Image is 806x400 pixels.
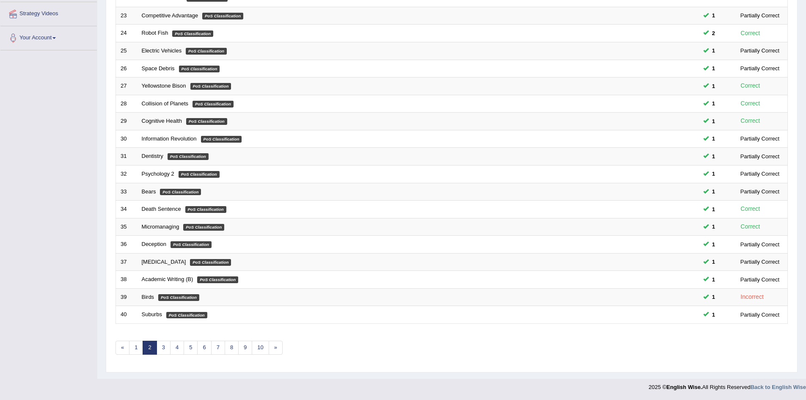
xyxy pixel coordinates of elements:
[737,152,783,161] div: Partially Correct
[201,136,242,143] em: PoS Classification
[709,222,718,231] span: You can still take this question
[190,83,231,90] em: PoS Classification
[142,135,197,142] a: Information Revolution
[142,206,181,212] a: Death Sentence
[142,83,186,89] a: Yellowstone Bison
[737,28,764,38] div: Correct
[116,60,137,77] td: 26
[142,188,156,195] a: Bears
[709,64,718,73] span: You can still take this question
[709,240,718,249] span: You can still take this question
[709,169,718,178] span: You can still take this question
[172,30,213,37] em: PoS Classification
[709,292,718,301] span: You can still take this question
[197,341,211,355] a: 6
[183,224,224,231] em: PoS Classification
[709,187,718,196] span: You can still take this question
[0,2,97,23] a: Strategy Videos
[116,201,137,218] td: 34
[709,205,718,214] span: You can still take this question
[186,118,227,125] em: PoS Classification
[737,134,783,143] div: Partially Correct
[269,341,283,355] a: »
[0,26,97,47] a: Your Account
[142,241,167,247] a: Deception
[193,101,234,108] em: PoS Classification
[116,77,137,95] td: 27
[737,116,764,126] div: Correct
[737,46,783,55] div: Partially Correct
[116,271,137,289] td: 38
[142,100,189,107] a: Collision of Planets
[116,165,137,183] td: 32
[116,306,137,324] td: 40
[737,169,783,178] div: Partially Correct
[709,99,718,108] span: You can still take this question
[116,130,137,148] td: 30
[116,341,129,355] a: «
[709,152,718,161] span: You can still take this question
[142,65,175,72] a: Space Debris
[737,187,783,196] div: Partially Correct
[709,310,718,319] span: You can still take this question
[252,341,269,355] a: 10
[116,25,137,42] td: 24
[142,259,186,265] a: [MEDICAL_DATA]
[142,118,182,124] a: Cognitive Health
[737,222,764,232] div: Correct
[142,47,182,54] a: Electric Vehicles
[129,341,143,355] a: 1
[709,117,718,126] span: You can still take this question
[142,223,179,230] a: Micromanaging
[116,253,137,271] td: 37
[142,30,168,36] a: Robot Fish
[142,171,174,177] a: Psychology 2
[142,153,163,159] a: Dentistry
[143,341,157,355] a: 2
[737,204,764,214] div: Correct
[116,95,137,113] td: 28
[157,341,171,355] a: 3
[238,341,252,355] a: 9
[142,276,193,282] a: Academic Writing (B)
[158,294,199,301] em: PoS Classification
[751,384,806,390] a: Back to English Wise
[116,148,137,166] td: 31
[142,12,198,19] a: Competitive Advantage
[170,341,184,355] a: 4
[171,241,212,248] em: PoS Classification
[168,153,209,160] em: PoS Classification
[116,218,137,236] td: 35
[211,341,225,355] a: 7
[142,311,162,317] a: Suburbs
[737,99,764,108] div: Correct
[186,48,227,55] em: PoS Classification
[709,46,718,55] span: You can still take this question
[190,259,231,266] em: PoS Classification
[160,189,201,196] em: PoS Classification
[197,276,238,283] em: PoS Classification
[185,206,226,213] em: PoS Classification
[709,82,718,91] span: You can still take this question
[649,379,806,391] div: 2025 © All Rights Reserved
[737,292,767,302] div: Incorrect
[709,275,718,284] span: You can still take this question
[737,64,783,73] div: Partially Correct
[709,257,718,266] span: You can still take this question
[116,7,137,25] td: 23
[709,29,718,38] span: You can still take this question
[737,275,783,284] div: Partially Correct
[225,341,239,355] a: 8
[737,11,783,20] div: Partially Correct
[179,171,220,178] em: PoS Classification
[166,312,207,319] em: PoS Classification
[709,11,718,20] span: You can still take this question
[116,183,137,201] td: 33
[179,66,220,72] em: PoS Classification
[737,240,783,249] div: Partially Correct
[737,257,783,266] div: Partially Correct
[116,236,137,254] td: 36
[116,113,137,130] td: 29
[202,13,243,19] em: PoS Classification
